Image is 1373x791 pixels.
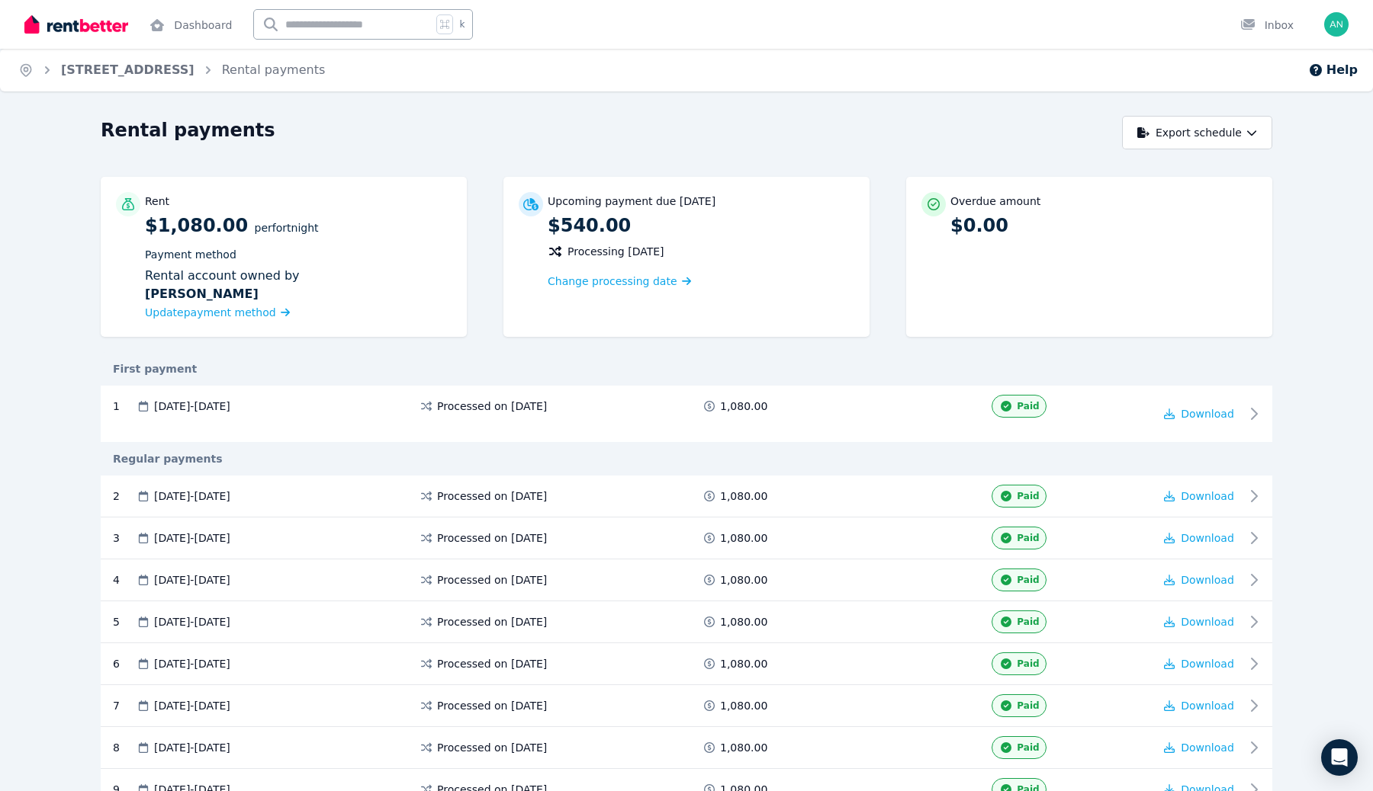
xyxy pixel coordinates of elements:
img: Anand Badola [1324,12,1349,37]
div: Open Intercom Messenger [1321,739,1358,776]
p: $0.00 [950,213,1257,238]
span: Processed on [DATE] [437,488,547,504]
span: per Fortnight [255,222,319,234]
span: Update payment method [145,306,276,319]
p: $540.00 [548,213,854,238]
span: Processed on [DATE] [437,530,547,546]
span: Processed on [DATE] [437,698,547,713]
span: 1,080.00 [720,740,767,755]
span: 1,080.00 [720,572,767,588]
button: Download [1164,530,1234,546]
p: Upcoming payment due [DATE] [548,194,715,209]
span: Download [1181,616,1234,628]
img: RentBetter [24,13,128,36]
button: Download [1164,572,1234,588]
a: Change processing date [548,274,691,289]
div: 4 [113,568,136,591]
div: 8 [113,736,136,759]
span: [DATE] - [DATE] [154,698,230,713]
span: Processed on [DATE] [437,572,547,588]
span: Paid [1017,532,1039,544]
span: Download [1181,741,1234,754]
span: Processed on [DATE] [437,656,547,671]
p: Payment method [145,247,452,262]
span: [DATE] - [DATE] [154,488,230,504]
h1: Rental payments [101,118,275,143]
span: 1,080.00 [720,488,767,504]
button: Download [1164,406,1234,421]
span: [DATE] - [DATE] [154,614,230,629]
span: 1,080.00 [720,530,767,546]
b: [PERSON_NAME] [145,285,259,303]
button: Help [1308,61,1358,79]
a: [STREET_ADDRESS] [61,62,195,77]
p: $1,080.00 [145,213,452,322]
span: 1,080.00 [720,698,767,713]
span: [DATE] - [DATE] [154,572,230,588]
div: 2 [113,485,136,508]
div: Inbox [1240,18,1294,33]
button: Download [1164,488,1234,504]
span: Paid [1017,741,1039,754]
div: First payment [101,361,1272,376]
span: Paid [1017,700,1039,712]
button: Download [1164,656,1234,671]
span: 1,080.00 [720,399,767,414]
p: Rent [145,194,169,209]
p: Overdue amount [950,194,1040,209]
div: 3 [113,527,136,549]
div: Rental account owned by [145,267,452,303]
div: Regular payments [101,451,1272,466]
div: 6 [113,652,136,675]
span: Processed on [DATE] [437,740,547,755]
span: Download [1181,408,1234,420]
span: Paid [1017,616,1039,628]
span: Change processing date [548,274,677,289]
span: 1,080.00 [720,614,767,629]
span: Download [1181,700,1234,712]
span: Download [1181,532,1234,544]
span: [DATE] - [DATE] [154,530,230,546]
span: Paid [1017,490,1039,502]
span: [DATE] - [DATE] [154,399,230,414]
span: k [459,18,465,30]
span: 1,080.00 [720,656,767,671]
div: 7 [113,694,136,717]
button: Export schedule [1122,116,1272,149]
span: Processing [DATE] [568,244,664,259]
button: Download [1164,698,1234,713]
span: Download [1181,658,1234,670]
span: Paid [1017,574,1039,586]
button: Download [1164,740,1234,755]
span: Processed on [DATE] [437,399,547,414]
span: Paid [1017,658,1039,670]
span: Paid [1017,400,1039,412]
div: 5 [113,610,136,633]
span: Download [1181,574,1234,586]
a: Rental payments [222,62,326,77]
button: Download [1164,614,1234,629]
span: [DATE] - [DATE] [154,740,230,755]
span: Processed on [DATE] [437,614,547,629]
span: [DATE] - [DATE] [154,656,230,671]
span: Download [1181,490,1234,502]
div: 1 [113,399,136,414]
